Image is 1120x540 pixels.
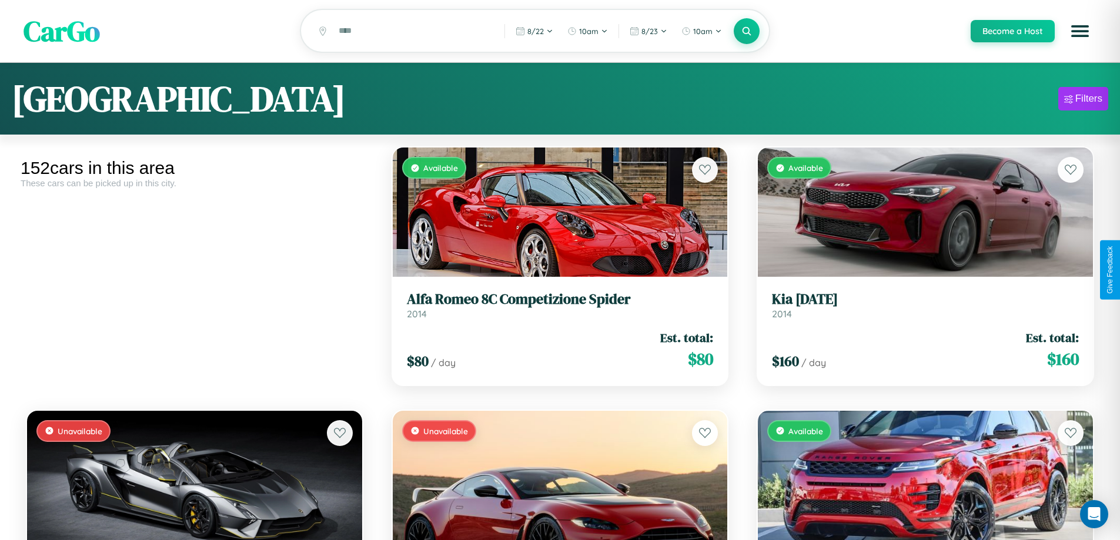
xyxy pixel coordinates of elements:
[801,357,826,368] span: / day
[772,351,799,371] span: $ 160
[24,12,100,51] span: CarGo
[510,22,559,41] button: 8/22
[788,163,823,173] span: Available
[407,351,429,371] span: $ 80
[1106,246,1114,294] div: Give Feedback
[1064,15,1096,48] button: Open menu
[1047,347,1079,371] span: $ 160
[407,308,427,320] span: 2014
[1026,329,1079,346] span: Est. total:
[971,20,1055,42] button: Become a Host
[688,347,713,371] span: $ 80
[660,329,713,346] span: Est. total:
[407,291,714,320] a: Alfa Romeo 8C Competizione Spider2014
[579,26,599,36] span: 10am
[12,75,346,123] h1: [GEOGRAPHIC_DATA]
[772,291,1079,320] a: Kia [DATE]2014
[676,22,728,41] button: 10am
[1075,93,1102,105] div: Filters
[788,426,823,436] span: Available
[527,26,544,36] span: 8 / 22
[624,22,673,41] button: 8/23
[561,22,614,41] button: 10am
[21,158,369,178] div: 152 cars in this area
[431,357,456,368] span: / day
[693,26,713,36] span: 10am
[641,26,658,36] span: 8 / 23
[423,426,468,436] span: Unavailable
[423,163,458,173] span: Available
[1058,87,1108,110] button: Filters
[58,426,102,436] span: Unavailable
[21,178,369,188] div: These cars can be picked up in this city.
[1080,500,1108,528] div: Open Intercom Messenger
[772,308,792,320] span: 2014
[772,291,1079,308] h3: Kia [DATE]
[407,291,714,308] h3: Alfa Romeo 8C Competizione Spider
